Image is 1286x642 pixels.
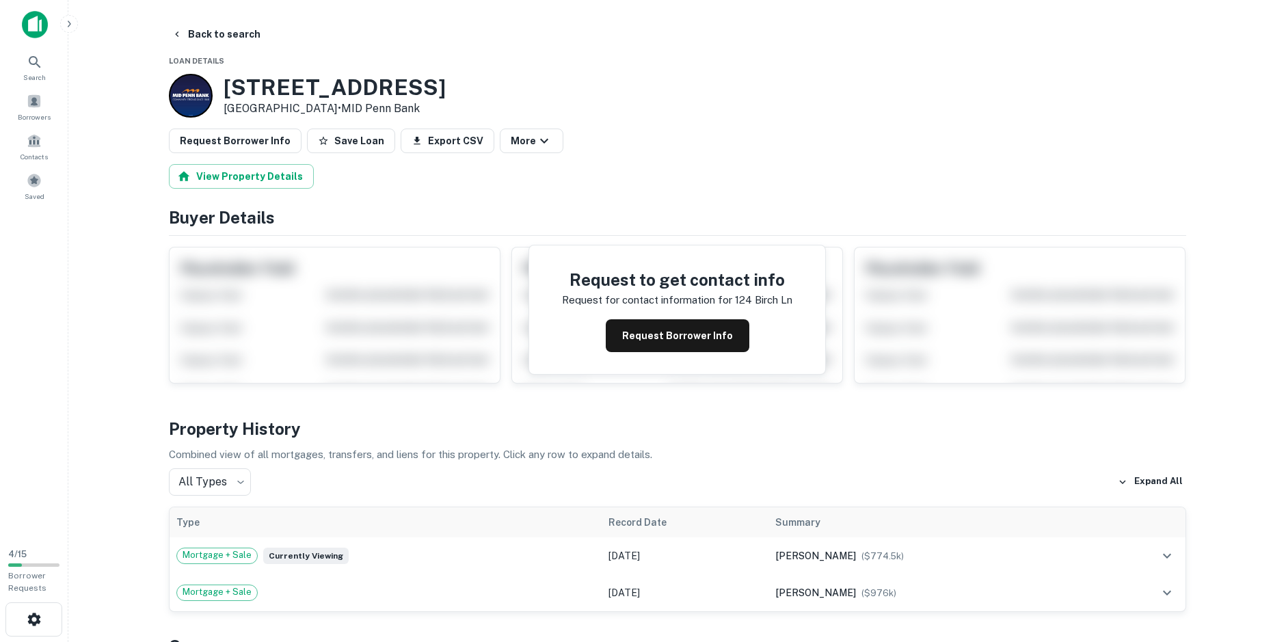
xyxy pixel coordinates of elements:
[8,549,27,559] span: 4 / 15
[169,446,1186,463] p: Combined view of all mortgages, transfers, and liens for this property. Click any row to expand d...
[4,88,64,125] a: Borrowers
[169,205,1186,230] h4: Buyer Details
[602,537,768,574] td: [DATE]
[263,548,349,564] span: Currently viewing
[775,550,856,561] span: [PERSON_NAME]
[861,551,904,561] span: ($ 774.5k )
[602,574,768,611] td: [DATE]
[4,168,64,204] a: Saved
[169,416,1186,441] h4: Property History
[23,72,46,83] span: Search
[775,587,856,598] span: [PERSON_NAME]
[169,57,224,65] span: Loan Details
[169,468,251,496] div: All Types
[500,129,563,153] button: More
[768,507,1099,537] th: Summary
[22,11,48,38] img: capitalize-icon.png
[4,128,64,165] a: Contacts
[562,292,732,308] p: Request for contact information for
[170,507,602,537] th: Type
[18,111,51,122] span: Borrowers
[177,548,257,562] span: Mortgage + Sale
[177,585,257,599] span: Mortgage + Sale
[1114,472,1186,492] button: Expand All
[166,22,266,46] button: Back to search
[562,267,792,292] h4: Request to get contact info
[735,292,792,308] p: 124 birch ln
[8,571,46,593] span: Borrower Requests
[307,129,395,153] button: Save Loan
[224,101,446,117] p: [GEOGRAPHIC_DATA] •
[25,191,44,202] span: Saved
[1155,544,1179,567] button: expand row
[341,102,420,115] a: MID Penn Bank
[606,319,749,352] button: Request Borrower Info
[1218,489,1286,554] iframe: Chat Widget
[224,75,446,101] h3: [STREET_ADDRESS]
[21,151,48,162] span: Contacts
[169,164,314,189] button: View Property Details
[1155,581,1179,604] button: expand row
[861,588,896,598] span: ($ 976k )
[4,49,64,85] a: Search
[169,129,302,153] button: Request Borrower Info
[602,507,768,537] th: Record Date
[401,129,494,153] button: Export CSV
